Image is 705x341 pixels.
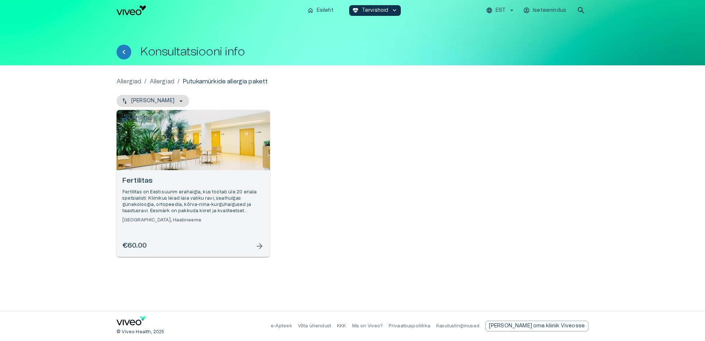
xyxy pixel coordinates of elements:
p: EST [496,7,506,14]
p: Iseteenindus [533,7,566,14]
h6: Fertilitas [122,176,264,186]
a: e-Apteek [271,324,292,328]
span: keyboard_arrow_down [391,7,398,14]
button: Iseteenindus [522,5,568,16]
button: Tagasi [117,45,131,59]
a: Privaatsuspoliitika [389,324,430,328]
img: Fertilitas logo [122,116,152,122]
span: ecg_heart [352,7,359,14]
a: Kasutustingimused [436,324,479,328]
h1: Konsultatsiooni info [140,45,245,58]
p: [PERSON_NAME] oma kliinik Viveosse [489,322,585,330]
p: Tervishoid [362,7,389,14]
p: / [177,77,180,86]
div: [PERSON_NAME] oma kliinik Viveosse [485,321,588,331]
img: Viveo logo [117,6,146,15]
p: Fertilitas on Eesti suurim erahaigla, kus töötab üle 20 eriala spetsialisti. Kliinikus leiad laia... [122,189,264,214]
p: © Viveo Health, 2025 [117,329,164,335]
a: Open selected supplier available booking dates [117,110,270,257]
h6: [GEOGRAPHIC_DATA], Haabneeme [122,217,264,223]
a: Navigate to homepage [117,6,301,15]
button: EST [485,5,516,16]
p: Esileht [317,7,334,14]
span: arrow_forward [255,242,264,251]
button: homeEsileht [304,5,337,16]
p: / [144,77,146,86]
button: open search modal [574,3,588,18]
h6: €60.00 [122,241,147,251]
p: Putukamürkide allergia pakett [183,77,268,86]
p: Mis on Viveo? [352,323,383,329]
p: [PERSON_NAME] [131,97,174,105]
a: Allergiad [117,77,141,86]
a: KKK [337,324,346,328]
button: [PERSON_NAME] [117,95,189,107]
a: Send email to partnership request to viveo [485,321,588,331]
button: ecg_heartTervishoidkeyboard_arrow_down [349,5,401,16]
a: Navigate to home page [117,316,146,328]
span: home [307,7,314,14]
span: search [577,6,586,15]
p: Võta ühendust [298,323,331,329]
a: Allergiad [150,77,174,86]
